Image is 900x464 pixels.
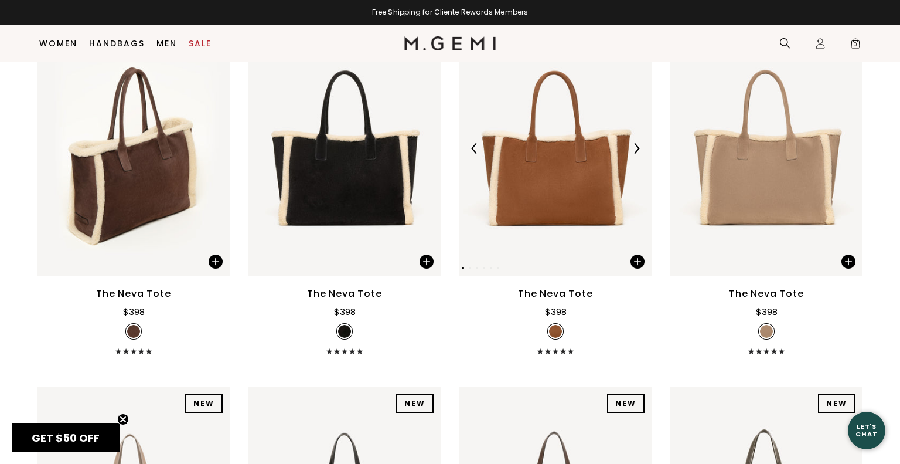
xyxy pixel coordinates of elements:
div: GET $50 OFFClose teaser [12,423,120,452]
div: NEW [818,394,855,413]
a: Handbags [89,39,145,48]
div: NEW [607,394,645,413]
div: Let's Chat [848,423,885,438]
div: $398 [545,305,567,319]
a: The Neva Tote$398 [248,20,441,354]
img: v_7402832166971_SWATCH_50x.jpg [338,325,351,338]
img: M.Gemi [404,36,496,50]
div: The Neva Tote [307,287,381,301]
a: Previous ArrowNext ArrowThe Neva Tote$398 [459,20,652,354]
span: GET $50 OFF [32,431,100,445]
span: 0 [850,40,861,52]
div: NEW [185,394,223,413]
a: Sale [189,39,212,48]
div: $398 [756,305,778,319]
div: $398 [334,305,356,319]
img: v_7402832232507_SWATCH_50x.jpg [760,325,773,338]
div: The Neva Tote [96,287,171,301]
img: v_7282435555387_SWATCH_50x.jpg [127,325,140,338]
div: $398 [123,305,145,319]
button: Close teaser [117,414,129,425]
div: The Neva Tote [518,287,592,301]
img: Previous Arrow [469,143,480,154]
img: v_7402832199739_SWATCH_50x.jpg [549,325,562,338]
a: The Neva Tote$398 [37,20,230,354]
div: The Neva Tote [729,287,803,301]
a: Men [156,39,177,48]
div: NEW [396,394,434,413]
a: The Neva Tote$398 [670,20,862,354]
img: Next Arrow [631,143,642,154]
a: Women [39,39,77,48]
